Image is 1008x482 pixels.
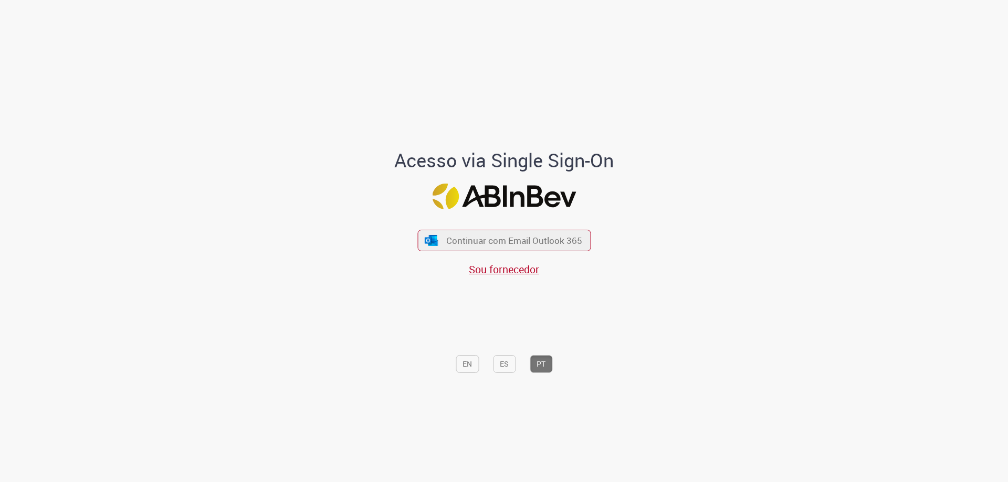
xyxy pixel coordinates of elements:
button: PT [530,355,552,373]
button: ES [493,355,516,373]
button: ícone Azure/Microsoft 360 Continuar com Email Outlook 365 [417,230,591,251]
img: ícone Azure/Microsoft 360 [424,235,439,246]
a: Sou fornecedor [469,262,539,276]
h1: Acesso via Single Sign-On [359,150,650,171]
span: Continuar com Email Outlook 365 [446,234,582,247]
img: Logo ABInBev [432,184,576,209]
button: EN [456,355,479,373]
